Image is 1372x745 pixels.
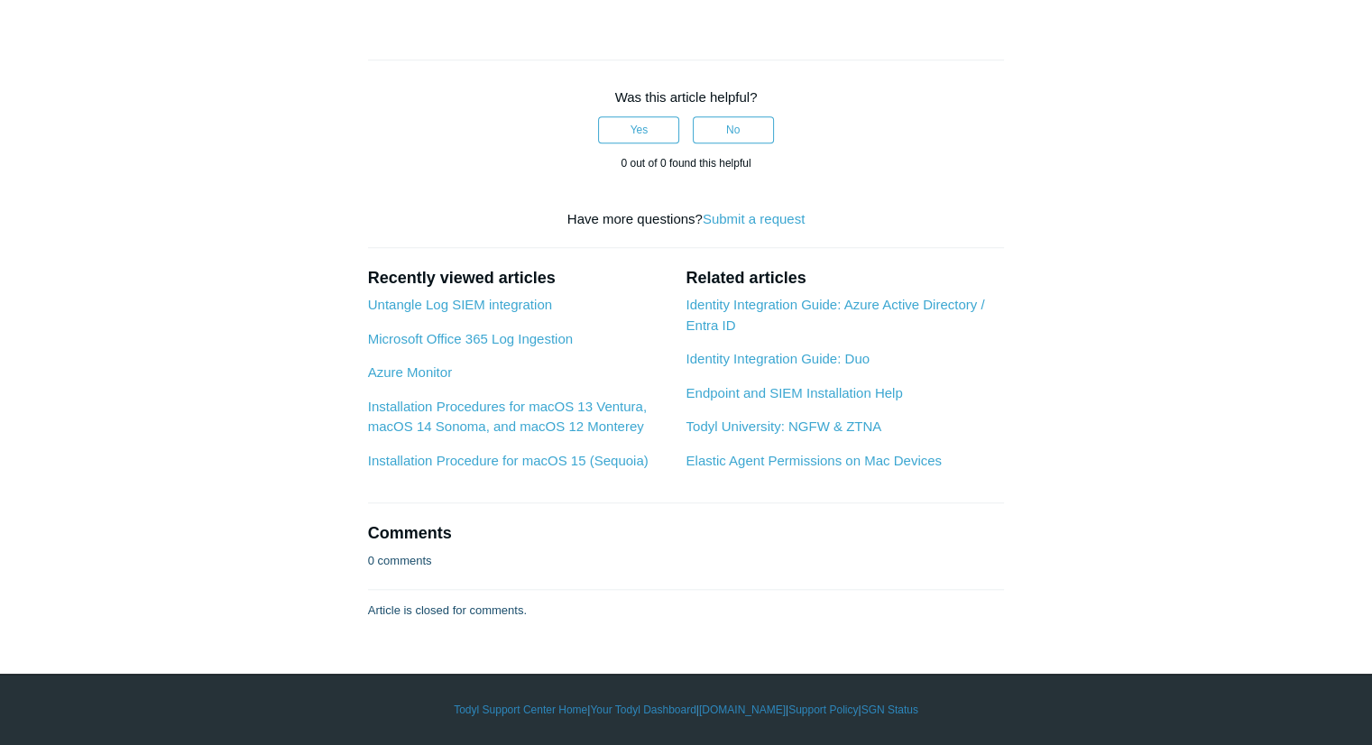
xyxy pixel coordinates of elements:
[368,399,647,435] a: Installation Procedures for macOS 13 Ventura, macOS 14 Sonoma, and macOS 12 Monterey
[163,702,1210,718] div: | | | |
[699,702,786,718] a: [DOMAIN_NAME]
[368,209,1005,230] div: Have more questions?
[368,297,552,312] a: Untangle Log SIEM integration
[686,266,1004,290] h2: Related articles
[454,702,587,718] a: Todyl Support Center Home
[788,702,858,718] a: Support Policy
[686,297,984,333] a: Identity Integration Guide: Azure Active Directory / Entra ID
[703,211,805,226] a: Submit a request
[686,385,902,400] a: Endpoint and SIEM Installation Help
[693,116,774,143] button: This article was not helpful
[368,266,668,290] h2: Recently viewed articles
[598,116,679,143] button: This article was helpful
[368,364,452,380] a: Azure Monitor
[686,453,941,468] a: Elastic Agent Permissions on Mac Devices
[590,702,695,718] a: Your Todyl Dashboard
[368,331,573,346] a: Microsoft Office 365 Log Ingestion
[368,453,649,468] a: Installation Procedure for macOS 15 (Sequoia)
[861,702,918,718] a: SGN Status
[615,89,758,105] span: Was this article helpful?
[368,552,432,570] p: 0 comments
[621,157,750,170] span: 0 out of 0 found this helpful
[368,602,527,620] p: Article is closed for comments.
[368,521,1005,546] h2: Comments
[686,351,869,366] a: Identity Integration Guide: Duo
[686,418,881,434] a: Todyl University: NGFW & ZTNA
